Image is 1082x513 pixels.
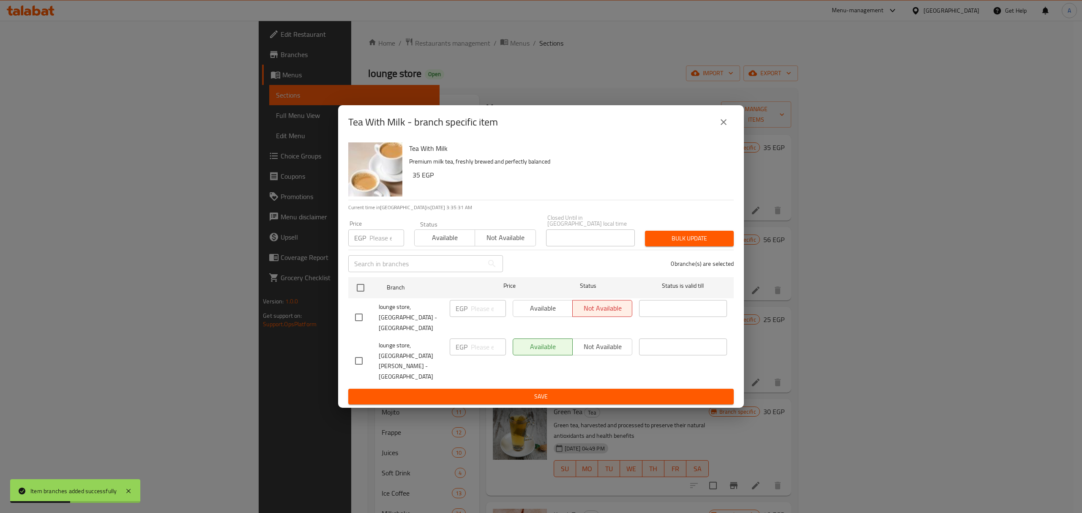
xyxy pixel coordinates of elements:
h2: Tea With Milk - branch specific item [348,115,498,129]
p: Premium milk tea, freshly brewed and perfectly balanced [409,156,727,167]
input: Search in branches [348,255,484,272]
input: Please enter price [471,338,506,355]
p: Current time in [GEOGRAPHIC_DATA] is [DATE] 3:35:31 AM [348,204,734,211]
span: Price [481,281,538,291]
p: EGP [456,303,467,314]
span: Status [544,281,632,291]
span: Save [355,391,727,402]
span: Not available [478,232,532,244]
button: close [713,112,734,132]
p: EGP [456,342,467,352]
input: Please enter price [369,229,404,246]
span: Status is valid till [639,281,727,291]
h6: 35 EGP [413,169,727,181]
span: Bulk update [652,233,727,244]
input: Please enter price [471,300,506,317]
button: Save [348,389,734,404]
span: lounge store, [GEOGRAPHIC_DATA][PERSON_NAME] - [GEOGRAPHIC_DATA] [379,340,443,382]
span: Branch [387,282,475,293]
button: Available [414,229,475,246]
p: EGP [354,233,366,243]
button: Not available [475,229,536,246]
div: Item branches added successfully [30,486,117,496]
span: lounge store, [GEOGRAPHIC_DATA] - [GEOGRAPHIC_DATA] [379,302,443,333]
h6: Tea With Milk [409,142,727,154]
span: Available [418,232,472,244]
p: 0 branche(s) are selected [671,259,734,268]
button: Bulk update [645,231,734,246]
img: Tea With Milk [348,142,402,196]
